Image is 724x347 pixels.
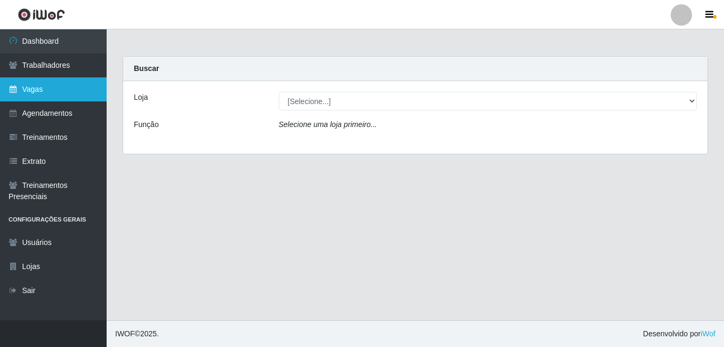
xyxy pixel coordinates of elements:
i: Selecione uma loja primeiro... [279,120,377,129]
label: Função [134,119,159,130]
label: Loja [134,92,148,103]
img: CoreUI Logo [18,8,65,21]
a: iWof [701,329,715,338]
span: © 2025 . [115,328,159,340]
span: Desenvolvido por [643,328,715,340]
strong: Buscar [134,64,159,73]
span: IWOF [115,329,135,338]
